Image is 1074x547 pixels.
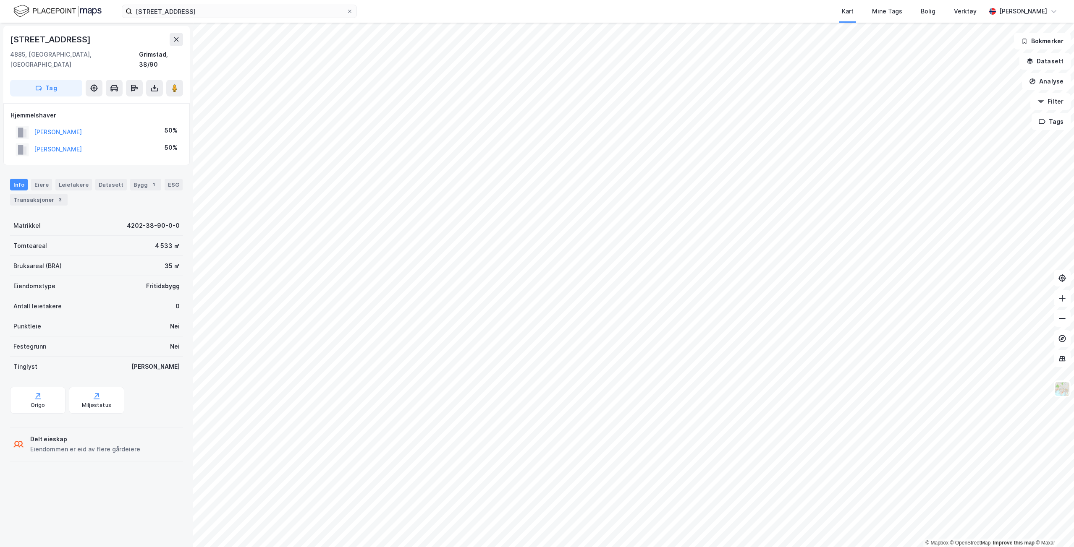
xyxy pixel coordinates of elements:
div: 35 ㎡ [165,261,180,271]
div: 4885, [GEOGRAPHIC_DATA], [GEOGRAPHIC_DATA] [10,49,139,70]
div: Fritidsbygg [146,281,180,291]
div: Bygg [130,179,161,190]
div: 4202-38-90-0-0 [127,221,180,231]
div: Origo [31,402,45,409]
a: Mapbox [925,540,948,546]
div: Datasett [95,179,127,190]
div: Info [10,179,28,190]
div: Kart [842,6,854,16]
button: Tag [10,80,82,96]
div: Antall leietakere [13,301,62,311]
button: Bokmerker [1014,33,1071,49]
input: Søk på adresse, matrikkel, gårdeiere, leietakere eller personer [132,5,346,18]
div: Punktleie [13,321,41,331]
img: Z [1054,381,1070,397]
div: Festegrunn [13,341,46,352]
div: Verktøy [954,6,977,16]
div: 3 [56,195,64,204]
button: Filter [1030,93,1071,110]
div: Tomteareal [13,241,47,251]
div: ESG [165,179,183,190]
div: 50% [165,125,178,135]
div: Nei [170,321,180,331]
div: Miljøstatus [82,402,111,409]
div: Tinglyst [13,362,37,372]
div: Bruksareal (BRA) [13,261,62,271]
button: Analyse [1022,73,1071,90]
div: Eiendommen er eid av flere gårdeiere [30,444,140,454]
div: 4 533 ㎡ [155,241,180,251]
div: Kontrollprogram for chat [1032,507,1074,547]
button: Datasett [1019,53,1071,70]
div: Mine Tags [872,6,902,16]
div: 0 [176,301,180,311]
div: Eiere [31,179,52,190]
div: Matrikkel [13,221,41,231]
div: Leietakere [55,179,92,190]
div: 50% [165,143,178,153]
div: Delt eieskap [30,434,140,444]
div: 1 [149,180,158,189]
div: [PERSON_NAME] [131,362,180,372]
div: [PERSON_NAME] [999,6,1047,16]
div: Hjemmelshaver [10,110,183,120]
div: Grimstad, 38/90 [139,49,183,70]
div: Bolig [921,6,935,16]
img: logo.f888ab2527a4732fd821a326f86c7f29.svg [13,4,102,18]
div: Nei [170,341,180,352]
div: Transaksjoner [10,194,68,206]
a: OpenStreetMap [950,540,991,546]
a: Improve this map [993,540,1035,546]
button: Tags [1032,113,1071,130]
div: Eiendomstype [13,281,55,291]
div: [STREET_ADDRESS] [10,33,92,46]
iframe: Chat Widget [1032,507,1074,547]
